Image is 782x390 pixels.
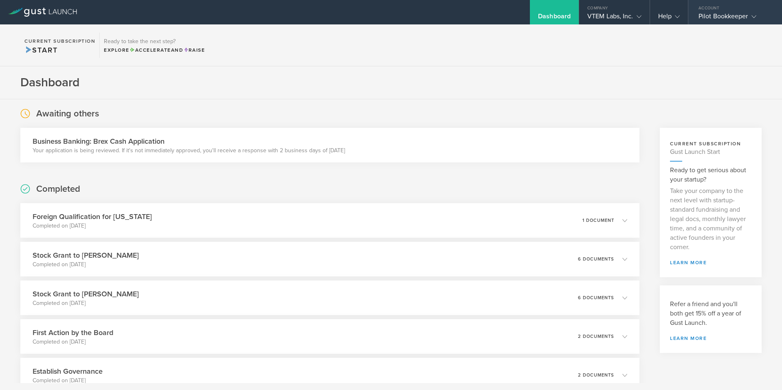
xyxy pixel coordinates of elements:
h3: Stock Grant to [PERSON_NAME] [33,289,139,299]
h3: Establish Governance [33,366,103,377]
div: Dashboard [538,12,571,24]
span: and [130,47,184,53]
h3: Refer a friend and you'll both get 15% off a year of Gust Launch. [670,300,751,328]
h2: Awaiting others [36,108,99,120]
p: 6 documents [578,296,614,300]
a: Learn more [670,336,751,341]
h3: Business Banking: Brex Cash Application [33,136,345,147]
span: Start [24,46,57,55]
h4: Gust Launch Start [670,147,751,157]
h3: Stock Grant to [PERSON_NAME] [33,250,139,261]
p: Completed on [DATE] [33,338,113,346]
p: 2 documents [578,334,614,339]
h3: Ready to get serious about your startup? [670,166,751,184]
p: Your application is being reviewed. If it's not immediately approved, you'll receive a response w... [33,147,345,155]
span: Raise [183,47,205,53]
h3: current subscription [670,140,751,147]
p: Completed on [DATE] [33,222,152,230]
h2: Current Subscription [24,39,95,44]
p: Take your company to the next level with startup-standard fundraising and legal docs, monthly law... [670,186,751,252]
h3: Foreign Qualification for [US_STATE] [33,211,152,222]
div: Ready to take the next step?ExploreAccelerateandRaise [99,33,209,58]
p: 2 documents [578,373,614,377]
p: 1 document [582,218,614,223]
a: learn more [670,260,751,265]
p: Completed on [DATE] [33,261,139,269]
span: Accelerate [130,47,171,53]
h3: First Action by the Board [33,327,113,338]
iframe: Chat Widget [741,351,782,390]
div: Pilot Bookkeeper [699,12,768,24]
div: Explore [104,46,205,54]
h2: Completed [36,183,80,195]
div: Help [658,12,680,24]
div: VTEM Labs, Inc. [587,12,641,24]
p: Completed on [DATE] [33,299,139,307]
p: 6 documents [578,257,614,261]
p: Completed on [DATE] [33,377,103,385]
h3: Ready to take the next step? [104,39,205,44]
